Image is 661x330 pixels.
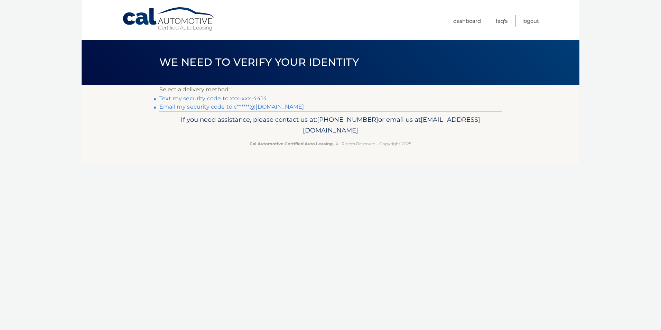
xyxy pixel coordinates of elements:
[453,15,481,27] a: Dashboard
[164,140,497,147] p: - All Rights Reserved - Copyright 2025
[496,15,508,27] a: FAQ's
[159,85,502,94] p: Select a delivery method:
[159,103,304,110] a: Email my security code to c******@[DOMAIN_NAME]
[317,116,378,123] span: [PHONE_NUMBER]
[159,95,267,102] a: Text my security code to xxx-xxx-4414
[164,114,497,136] p: If you need assistance, please contact us at: or email us at
[250,141,333,146] strong: Cal Automotive Certified Auto Leasing
[522,15,539,27] a: Logout
[122,7,215,31] a: Cal Automotive
[159,56,359,68] span: We need to verify your identity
